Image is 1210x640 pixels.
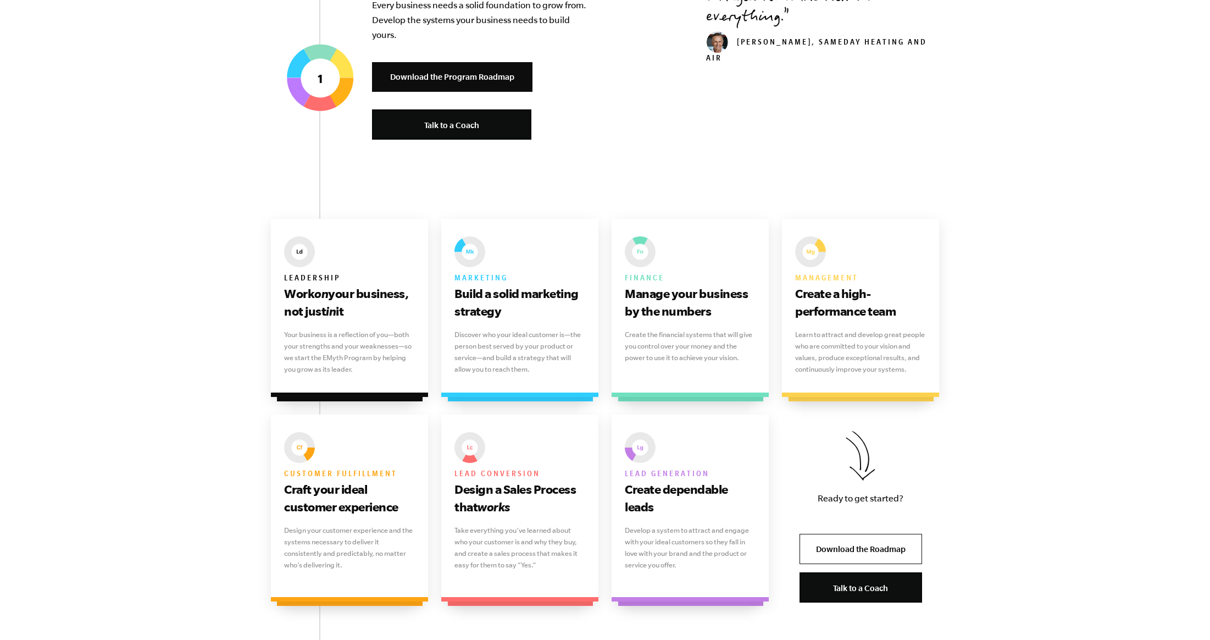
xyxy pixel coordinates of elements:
[454,329,585,375] p: Discover who your ideal customer is—the person best served by your product or service—and build a...
[454,467,585,481] h6: Lead conversion
[284,525,415,571] p: Design your customer experience and the systems necessary to deliver it consistently and predicta...
[706,31,728,53] img: don_weaver_head_small
[625,481,756,516] h3: Create dependable leads
[625,272,756,285] h6: Finance
[800,572,922,603] a: Talk to a Coach
[284,467,415,481] h6: Customer fulfillment
[625,329,756,363] p: Create the financial systems that will give you control over your money and the power to use it t...
[454,285,585,320] h3: Build a solid marketing strategy
[326,304,336,318] i: in
[372,62,532,92] a: Download the Program Roadmap
[284,329,415,375] p: Your business is a reflection of you—both your strengths and your weaknesses—so we start the EMyt...
[795,236,826,267] img: EMyth The Seven Essential Systems: Management
[625,236,656,267] img: EMyth The Seven Essential Systems: Finance
[625,285,756,320] h3: Manage your business by the numbers
[795,329,926,375] p: Learn to attract and develop great people who are committed to your vision and values, produce ex...
[1155,587,1210,640] iframe: Chat Widget
[284,432,315,463] img: EMyth The Seven Essential Systems: Customer fulfillment
[284,285,415,320] h3: Work your business, not just it
[478,500,510,514] i: works
[625,432,656,463] img: EMyth The Seven Essential Systems: Lead generation
[284,481,415,516] h3: Craft your ideal customer experience
[454,432,485,463] img: EMyth The Seven Essential Systems: Lead conversion
[800,491,922,506] p: Ready to get started?
[454,236,485,267] img: EMyth The Seven Essential Systems: Marketing
[706,39,927,64] cite: [PERSON_NAME], SameDay Heating and Air
[284,236,315,267] img: EMyth The Seven Essential Systems: Leadership
[625,467,756,481] h6: Lead generation
[833,583,888,593] span: Talk to a Coach
[372,109,531,140] a: Talk to a Coach
[795,285,926,320] h3: Create a high-performance team
[846,431,875,481] img: Download the Roadmap
[424,120,479,130] span: Talk to a Coach
[454,525,585,571] p: Take everything you’ve learned about who your customer is and why they buy, and create a sales pr...
[314,286,328,300] i: on
[800,534,922,564] a: Download the Roadmap
[454,272,585,285] h6: Marketing
[795,272,926,285] h6: Management
[454,481,585,516] h3: Design a Sales Process that
[284,272,415,285] h6: Leadership
[625,525,756,571] p: Develop a system to attract and engage with your ideal customers so they fall in love with your b...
